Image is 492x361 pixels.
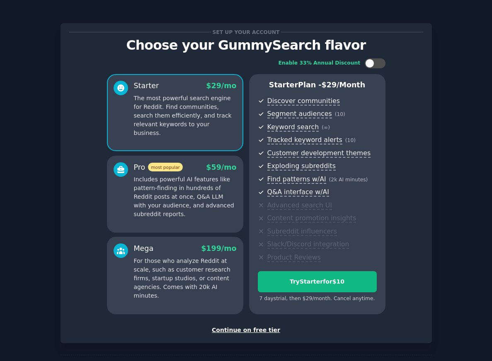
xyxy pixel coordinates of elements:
[267,188,329,197] span: Q&A interface w/AI
[258,295,377,303] div: 7 days trial, then $ 29 /month . Cancel anytime.
[258,80,377,90] p: Starter Plan -
[279,60,361,67] div: Enable 33% Annual Discount
[267,253,321,262] span: Product Reviews
[211,28,281,36] span: Set up your account
[258,271,377,292] button: TryStarterfor$10
[134,243,154,254] div: Mega
[134,257,237,300] p: For those who analyze Reddit at scale, such as customer research firms, startup studios, or conte...
[148,163,183,171] span: most popular
[267,97,340,106] span: Discover communities
[329,177,368,183] span: ( 2k AI minutes )
[267,214,356,223] span: Content promotion insights
[267,149,371,158] span: Customer development themes
[134,162,183,173] div: Pro
[322,125,330,130] span: ( ∞ )
[69,38,423,53] p: Choose your GummySearch flavor
[206,163,236,171] span: $ 59 /mo
[258,277,376,286] div: Try Starter for $10
[267,136,342,144] span: Tracked keyword alerts
[201,244,236,253] span: $ 199 /mo
[267,175,326,184] span: Find patterns w/AI
[335,111,345,117] span: ( 10 )
[322,81,366,89] span: $ 29 /month
[134,94,237,137] p: The most powerful search engine for Reddit. Find communities, search them efficiently, and track ...
[345,137,356,143] span: ( 10 )
[267,162,336,171] span: Exploding subreddits
[206,82,236,90] span: $ 29 /mo
[267,110,332,118] span: Segment audiences
[267,123,319,132] span: Keyword search
[134,175,237,219] p: Includes powerful AI features like pattern-finding in hundreds of Reddit posts at once, Q&A LLM w...
[267,227,337,236] span: Subreddit influencers
[267,240,349,249] span: Slack/Discord integration
[134,81,159,91] div: Starter
[267,201,332,210] span: Advanced search UI
[69,326,423,335] div: Continue on free tier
